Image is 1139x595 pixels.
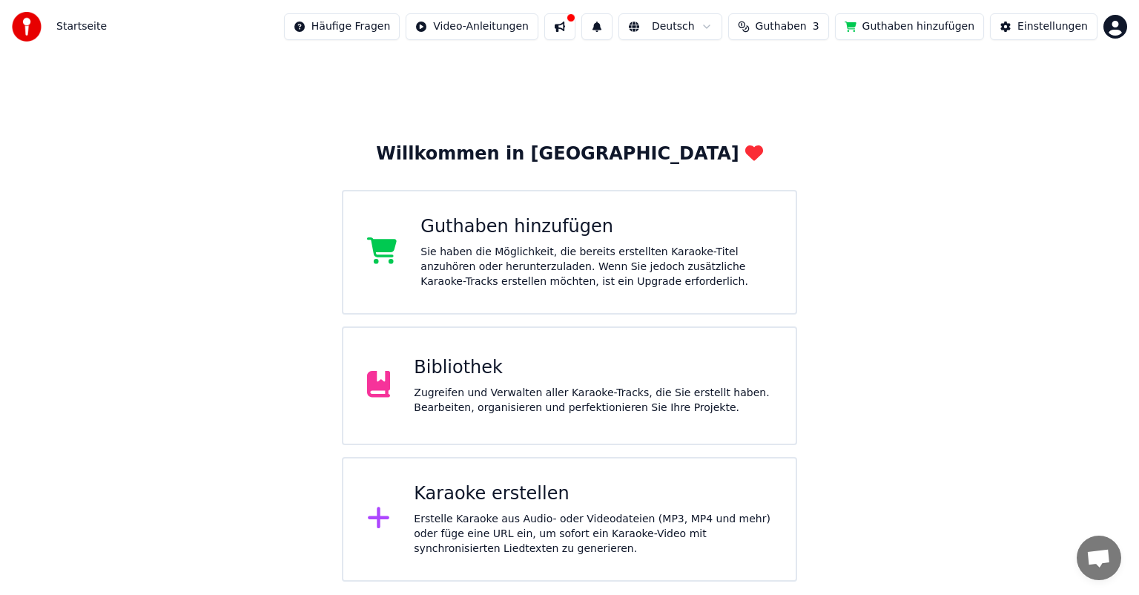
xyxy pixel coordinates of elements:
div: Sie haben die Möglichkeit, die bereits erstellten Karaoke-Titel anzuhören oder herunterzuladen. W... [420,245,772,289]
nav: breadcrumb [56,19,107,34]
button: Guthaben hinzufügen [835,13,985,40]
button: Häufige Fragen [284,13,400,40]
img: youka [12,12,42,42]
div: Guthaben hinzufügen [420,215,772,239]
div: Bibliothek [414,356,772,380]
div: Zugreifen und Verwalten aller Karaoke-Tracks, die Sie erstellt haben. Bearbeiten, organisieren un... [414,386,772,415]
span: Startseite [56,19,107,34]
a: Chat öffnen [1077,536,1121,580]
div: Willkommen in [GEOGRAPHIC_DATA] [376,142,762,166]
button: Guthaben3 [728,13,829,40]
div: Einstellungen [1017,19,1088,34]
span: Guthaben [756,19,807,34]
button: Video-Anleitungen [406,13,538,40]
div: Erstelle Karaoke aus Audio- oder Videodateien (MP3, MP4 und mehr) oder füge eine URL ein, um sofo... [414,512,772,556]
button: Einstellungen [990,13,1097,40]
span: 3 [813,19,819,34]
div: Karaoke erstellen [414,482,772,506]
